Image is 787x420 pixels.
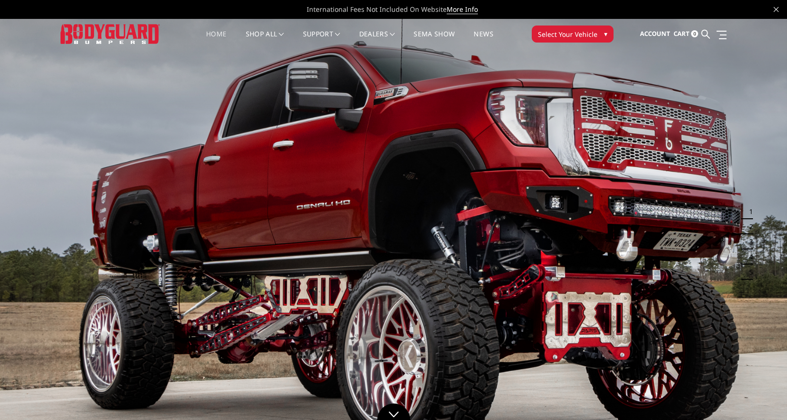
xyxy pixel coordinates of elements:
iframe: Chat Widget [740,375,787,420]
a: SEMA Show [414,31,455,49]
button: 5 of 5 [744,265,753,280]
a: Dealers [359,31,395,49]
a: shop all [246,31,284,49]
button: Select Your Vehicle [532,26,614,43]
span: ▾ [604,29,607,39]
button: 1 of 5 [744,205,753,220]
a: Home [206,31,226,49]
a: More Info [447,5,478,14]
a: Support [303,31,340,49]
span: 0 [691,30,698,37]
span: Select Your Vehicle [538,29,597,39]
span: Account [640,29,670,38]
button: 4 of 5 [744,249,753,265]
a: News [474,31,493,49]
img: BODYGUARD BUMPERS [61,24,160,43]
a: Click to Down [377,403,410,420]
button: 3 of 5 [744,235,753,250]
a: Cart 0 [674,21,698,47]
button: 2 of 5 [744,220,753,235]
span: Cart [674,29,690,38]
a: Account [640,21,670,47]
